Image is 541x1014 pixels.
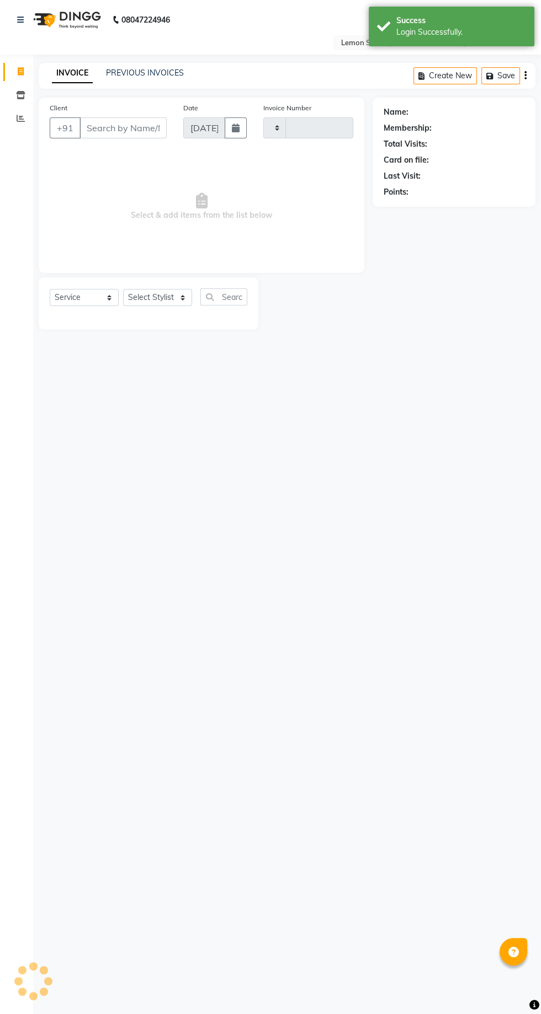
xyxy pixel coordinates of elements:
[384,138,427,150] div: Total Visits:
[52,63,93,83] a: INVOICE
[384,106,409,118] div: Name:
[79,117,167,138] input: Search by Name/Mobile/Email/Code
[28,4,104,35] img: logo
[384,170,421,182] div: Last Visit:
[396,26,526,38] div: Login Successfully.
[263,103,311,113] label: Invoice Number
[200,288,247,305] input: Search or Scan
[106,68,184,78] a: PREVIOUS INVOICES
[384,186,409,198] div: Points:
[481,67,520,84] button: Save
[50,117,81,138] button: +91
[384,122,432,134] div: Membership:
[413,67,477,84] button: Create New
[121,4,170,35] b: 08047224946
[50,152,353,262] span: Select & add items from the list below
[183,103,198,113] label: Date
[396,15,526,26] div: Success
[50,103,67,113] label: Client
[384,154,429,166] div: Card on file:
